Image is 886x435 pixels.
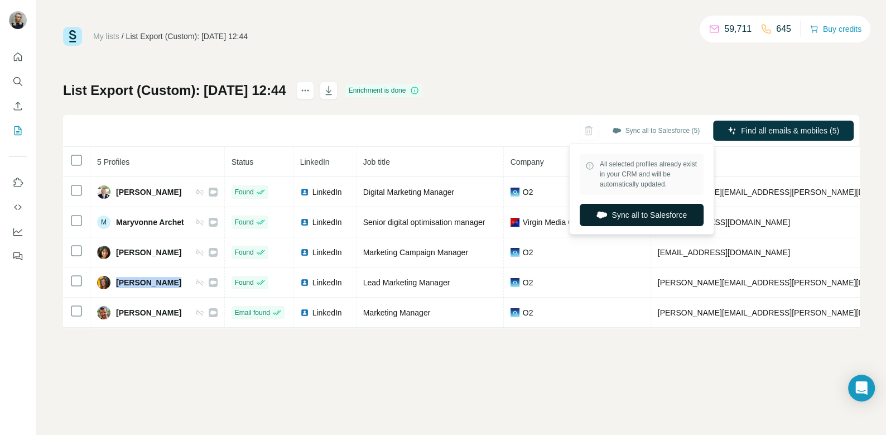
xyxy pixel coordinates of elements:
[523,187,533,198] span: O2
[97,185,110,199] img: Avatar
[9,246,27,266] button: Feedback
[232,157,254,166] span: Status
[235,217,254,227] span: Found
[363,308,431,317] span: Marketing Manager
[363,248,468,257] span: Marketing Campaign Manager
[9,96,27,116] button: Enrich CSV
[300,218,309,227] img: LinkedIn logo
[116,307,181,318] span: [PERSON_NAME]
[116,247,181,258] span: [PERSON_NAME]
[300,308,309,317] img: LinkedIn logo
[126,31,248,42] div: List Export (Custom): [DATE] 12:44
[523,247,533,258] span: O2
[97,306,110,319] img: Avatar
[312,307,342,318] span: LinkedIn
[116,277,181,288] span: [PERSON_NAME]
[97,246,110,259] img: Avatar
[9,173,27,193] button: Use Surfe on LinkedIn
[235,278,254,288] span: Found
[9,71,27,92] button: Search
[312,247,342,258] span: LinkedIn
[93,32,119,41] a: My lists
[363,188,454,197] span: Digital Marketing Manager
[312,217,342,228] span: LinkedIn
[580,204,704,226] button: Sync all to Salesforce
[363,218,485,227] span: Senior digital optimisation manager
[300,157,330,166] span: LinkedIn
[9,121,27,141] button: My lists
[9,11,27,29] img: Avatar
[122,31,124,42] li: /
[116,187,181,198] span: [PERSON_NAME]
[523,217,579,228] span: Virgin Media O2
[713,121,854,141] button: Find all emails & mobiles (5)
[600,159,698,189] span: All selected profiles already exist in your CRM and will be automatically updated.
[511,278,519,287] img: company-logo
[511,248,519,257] img: company-logo
[363,157,390,166] span: Job title
[9,197,27,217] button: Use Surfe API
[511,157,544,166] span: Company
[511,218,519,227] img: company-logo
[511,308,519,317] img: company-logo
[63,27,82,46] img: Surfe Logo
[300,248,309,257] img: LinkedIn logo
[511,188,519,197] img: company-logo
[235,308,270,318] span: Email found
[741,125,839,136] span: Find all emails & mobiles (5)
[523,307,533,318] span: O2
[9,47,27,67] button: Quick start
[724,22,752,36] p: 59,711
[235,247,254,257] span: Found
[604,122,707,139] button: Sync all to Salesforce (5)
[848,375,875,401] div: Open Intercom Messenger
[658,218,790,227] span: [EMAIL_ADDRESS][DOMAIN_NAME]
[658,248,790,257] span: [EMAIL_ADDRESS][DOMAIN_NAME]
[345,84,423,97] div: Enrichment is done
[300,278,309,287] img: LinkedIn logo
[363,278,450,287] span: Lead Marketing Manager
[116,217,184,228] span: Maryvonne Archet
[312,187,342,198] span: LinkedIn
[235,187,254,197] span: Found
[9,222,27,242] button: Dashboard
[296,82,314,99] button: actions
[97,276,110,289] img: Avatar
[523,277,533,288] span: O2
[97,216,110,229] div: M
[776,22,791,36] p: 645
[300,188,309,197] img: LinkedIn logo
[63,82,286,99] h1: List Export (Custom): [DATE] 12:44
[312,277,342,288] span: LinkedIn
[97,157,129,166] span: 5 Profiles
[810,21,861,37] button: Buy credits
